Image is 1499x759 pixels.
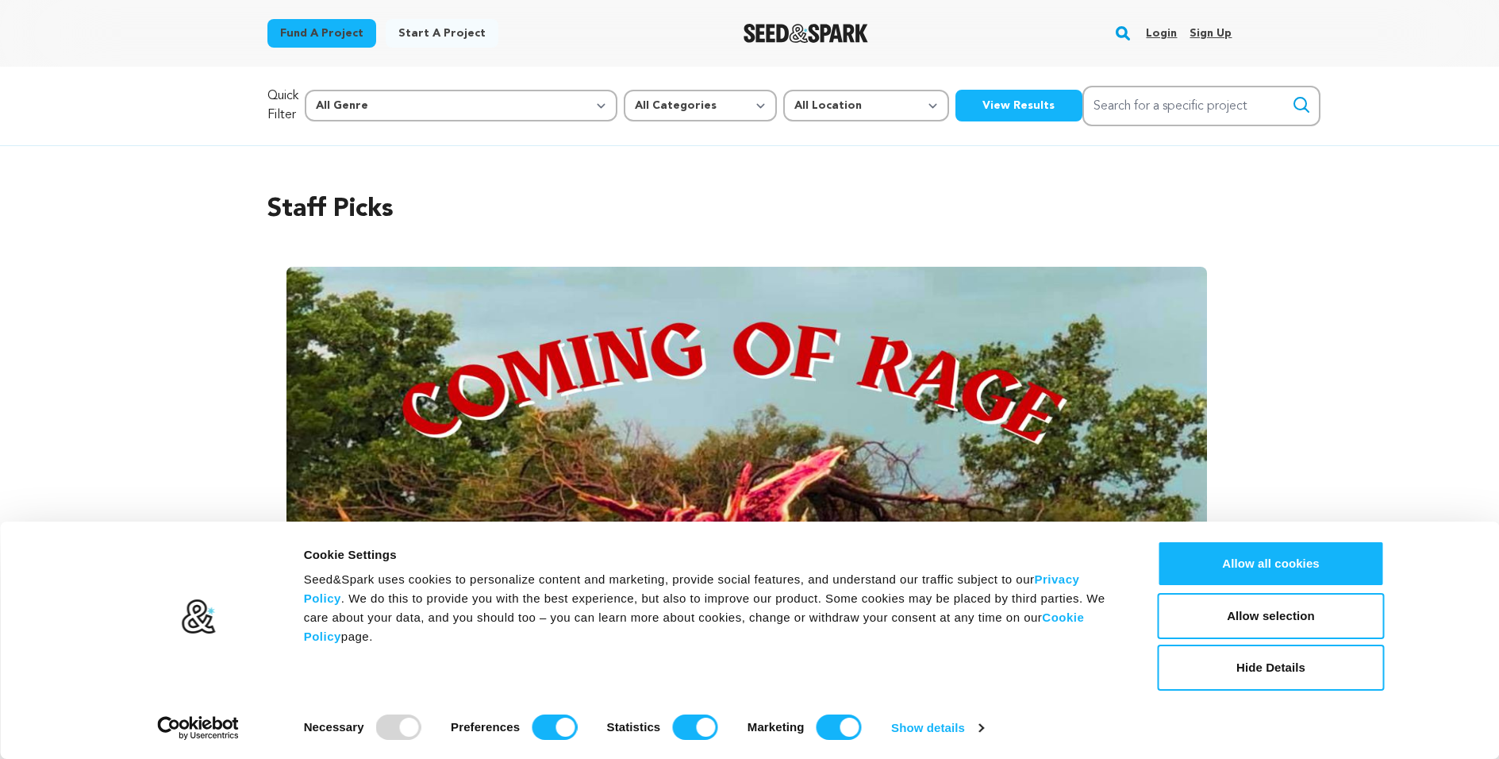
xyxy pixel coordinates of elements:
[267,87,298,125] p: Quick Filter
[744,24,868,43] img: Seed&Spark Logo Dark Mode
[286,267,1207,695] img: Coming of Rage image
[1082,86,1320,126] input: Search for a specific project
[304,545,1122,564] div: Cookie Settings
[129,716,267,740] a: Usercentrics Cookiebot - opens in a new window
[180,599,216,635] img: logo
[1158,593,1385,639] button: Allow selection
[304,720,364,734] strong: Necessary
[303,708,304,709] legend: Consent Selection
[748,720,805,734] strong: Marketing
[451,720,520,734] strong: Preferences
[267,19,376,48] a: Fund a project
[955,90,1082,121] button: View Results
[386,19,498,48] a: Start a project
[1158,645,1385,691] button: Hide Details
[267,191,1232,229] h2: Staff Picks
[891,716,983,740] a: Show details
[304,570,1122,646] div: Seed&Spark uses cookies to personalize content and marketing, provide social features, and unders...
[744,24,868,43] a: Seed&Spark Homepage
[1190,21,1232,46] a: Sign up
[1146,21,1177,46] a: Login
[607,720,661,734] strong: Statistics
[1158,541,1385,587] button: Allow all cookies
